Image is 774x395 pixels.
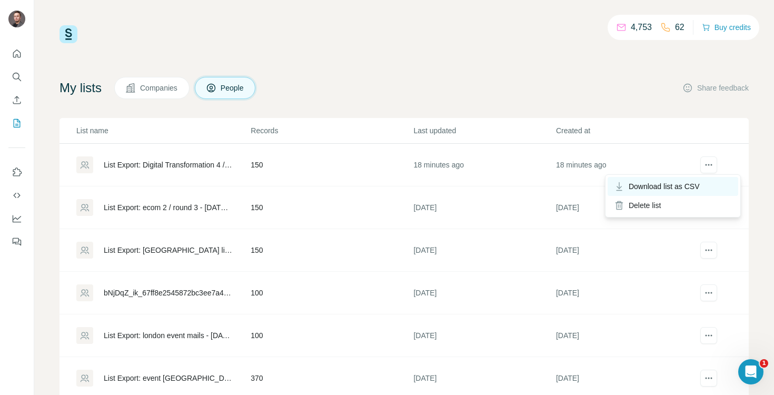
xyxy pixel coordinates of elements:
h4: My lists [59,80,102,96]
td: 18 minutes ago [555,144,698,186]
span: Companies [140,83,178,93]
button: Use Surfe on LinkedIn [8,163,25,182]
span: People [221,83,245,93]
p: List name [76,125,250,136]
p: 62 [675,21,684,34]
p: Records [251,125,412,136]
button: Use Surfe API [8,186,25,205]
div: List Export: [GEOGRAPHIC_DATA] linkedin 2 - [DATE] 17:27 [104,245,233,255]
td: 100 [250,272,413,314]
td: 18 minutes ago [413,144,555,186]
td: [DATE] [555,272,698,314]
button: Feedback [8,232,25,251]
iframe: Intercom live chat [738,359,763,384]
button: actions [700,242,717,259]
td: 150 [250,144,413,186]
td: [DATE] [555,186,698,229]
div: List Export: event [GEOGRAPHIC_DATA] - [DATE] 10:55 [104,373,233,383]
td: 150 [250,186,413,229]
td: [DATE] [413,229,555,272]
button: actions [700,156,717,173]
td: 100 [250,314,413,357]
td: 150 [250,229,413,272]
button: Share feedback [682,83,749,93]
div: List Export: Digital Transformation 4 / JC - [DATE] 15:14 [104,160,233,170]
td: [DATE] [555,229,698,272]
td: [DATE] [413,186,555,229]
button: Enrich CSV [8,91,25,110]
button: actions [700,327,717,344]
img: Avatar [8,11,25,27]
div: Delete list [608,196,738,215]
img: Surfe Logo [59,25,77,43]
p: 4,753 [631,21,652,34]
div: bNjDqZ_ik_67ff8e2545872bc3ee7a4120 [104,288,233,298]
span: Download list as CSV [629,181,700,192]
span: 1 [760,359,768,368]
button: Quick start [8,44,25,63]
td: [DATE] [413,272,555,314]
td: [DATE] [413,314,555,357]
button: actions [700,284,717,301]
p: Created at [556,125,697,136]
div: List Export: ecom 2 / round 3 - [DATE] 22:39 [104,202,233,213]
p: Last updated [413,125,554,136]
button: Search [8,67,25,86]
button: Buy credits [702,20,751,35]
td: [DATE] [555,314,698,357]
button: actions [700,370,717,387]
button: Dashboard [8,209,25,228]
div: List Export: london event mails - [DATE] 14:37 [104,330,233,341]
button: My lists [8,114,25,133]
